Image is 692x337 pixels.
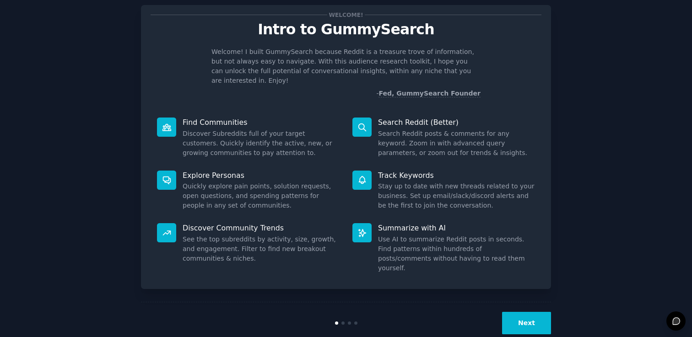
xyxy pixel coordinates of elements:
div: - [376,89,481,98]
dd: Use AI to summarize Reddit posts in seconds. Find patterns within hundreds of posts/comments with... [378,235,535,273]
dd: Quickly explore pain points, solution requests, open questions, and spending patterns for people ... [183,182,340,210]
p: Summarize with AI [378,223,535,233]
p: Intro to GummySearch [151,21,541,37]
p: Discover Community Trends [183,223,340,233]
p: Search Reddit (Better) [378,118,535,127]
dd: See the top subreddits by activity, size, growth, and engagement. Filter to find new breakout com... [183,235,340,263]
a: Fed, GummySearch Founder [378,90,481,97]
dd: Search Reddit posts & comments for any keyword. Zoom in with advanced query parameters, or zoom o... [378,129,535,158]
p: Find Communities [183,118,340,127]
dd: Discover Subreddits full of your target customers. Quickly identify the active, new, or growing c... [183,129,340,158]
span: Welcome! [327,10,365,20]
p: Track Keywords [378,171,535,180]
p: Explore Personas [183,171,340,180]
button: Next [502,312,551,334]
p: Welcome! I built GummySearch because Reddit is a treasure trove of information, but not always ea... [211,47,481,86]
dd: Stay up to date with new threads related to your business. Set up email/slack/discord alerts and ... [378,182,535,210]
